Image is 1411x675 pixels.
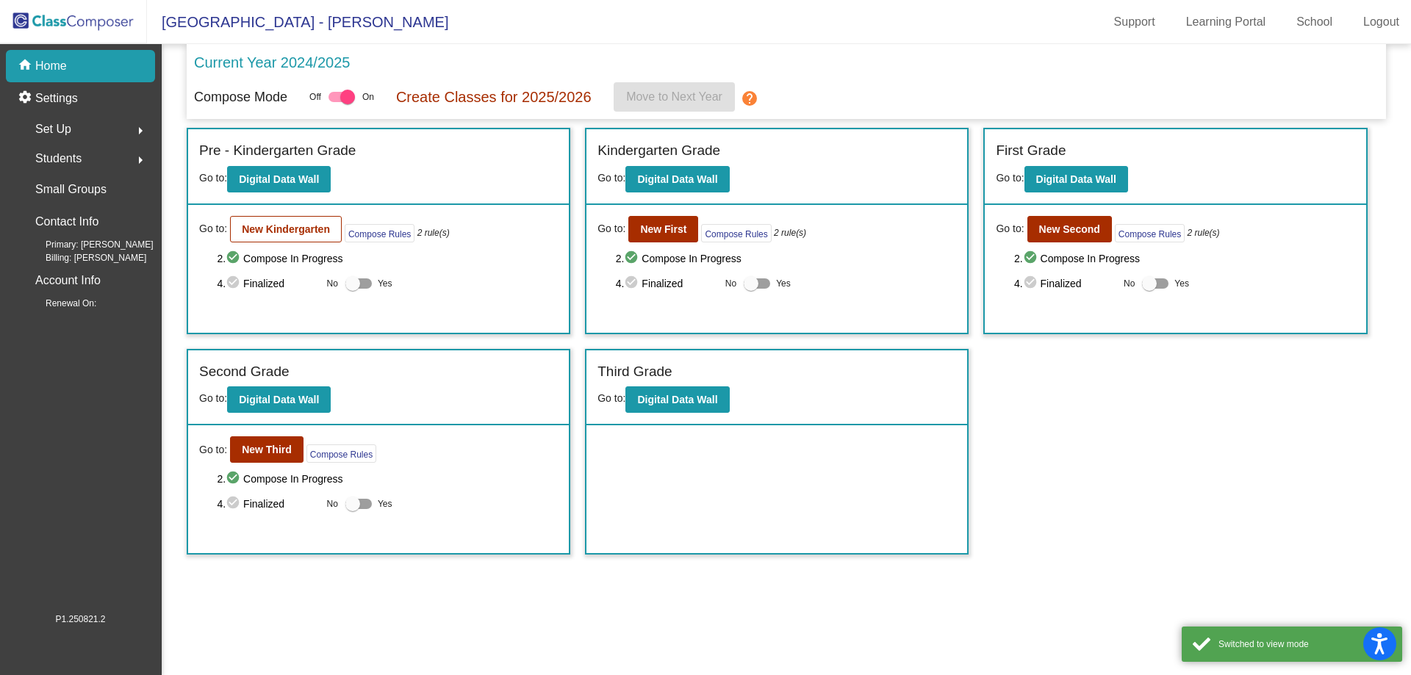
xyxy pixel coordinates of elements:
[239,173,319,185] b: Digital Data Wall
[996,221,1024,237] span: Go to:
[1023,275,1041,292] mat-icon: check_circle
[199,442,227,458] span: Go to:
[637,173,717,185] b: Digital Data Wall
[35,270,101,291] p: Account Info
[1039,223,1100,235] b: New Second
[199,361,290,383] label: Second Grade
[35,212,98,232] p: Contact Info
[35,119,71,140] span: Set Up
[226,470,243,488] mat-icon: check_circle
[35,148,82,169] span: Students
[226,250,243,267] mat-icon: check_circle
[22,251,146,264] span: Billing: [PERSON_NAME]
[230,436,304,463] button: New Third
[309,90,321,104] span: Off
[132,151,149,169] mat-icon: arrow_right
[226,495,243,513] mat-icon: check_circle
[626,90,722,103] span: Move to Next Year
[1027,216,1112,242] button: New Second
[597,172,625,184] span: Go to:
[1188,226,1220,239] i: 2 rule(s)
[597,140,720,162] label: Kindergarten Grade
[345,224,414,242] button: Compose Rules
[18,57,35,75] mat-icon: home
[417,226,450,239] i: 2 rule(s)
[18,90,35,107] mat-icon: settings
[1023,250,1041,267] mat-icon: check_circle
[774,226,806,239] i: 2 rule(s)
[199,221,227,237] span: Go to:
[132,122,149,140] mat-icon: arrow_right
[1014,275,1116,292] span: 4. Finalized
[378,495,392,513] span: Yes
[597,392,625,404] span: Go to:
[640,223,686,235] b: New First
[1036,173,1116,185] b: Digital Data Wall
[217,470,558,488] span: 2. Compose In Progress
[625,386,729,413] button: Digital Data Wall
[22,297,96,310] span: Renewal On:
[616,275,718,292] span: 4. Finalized
[614,82,735,112] button: Move to Next Year
[1102,10,1167,34] a: Support
[701,224,771,242] button: Compose Rules
[597,361,672,383] label: Third Grade
[624,250,642,267] mat-icon: check_circle
[217,495,319,513] span: 4. Finalized
[230,216,342,242] button: New Kindergarten
[22,238,154,251] span: Primary: [PERSON_NAME]
[199,172,227,184] span: Go to:
[217,250,558,267] span: 2. Compose In Progress
[1218,638,1391,651] div: Switched to view mode
[239,394,319,405] b: Digital Data Wall
[147,10,448,34] span: [GEOGRAPHIC_DATA] - [PERSON_NAME]
[624,275,642,292] mat-icon: check_circle
[1014,250,1355,267] span: 2. Compose In Progress
[226,275,243,292] mat-icon: check_circle
[35,57,67,75] p: Home
[741,90,758,107] mat-icon: help
[616,250,957,267] span: 2. Compose In Progress
[227,386,331,413] button: Digital Data Wall
[996,140,1066,162] label: First Grade
[1174,275,1189,292] span: Yes
[199,392,227,404] span: Go to:
[194,51,350,73] p: Current Year 2024/2025
[199,140,356,162] label: Pre - Kindergarten Grade
[396,86,592,108] p: Create Classes for 2025/2026
[217,275,319,292] span: 4. Finalized
[996,172,1024,184] span: Go to:
[378,275,392,292] span: Yes
[1124,277,1135,290] span: No
[625,166,729,192] button: Digital Data Wall
[1115,224,1185,242] button: Compose Rules
[227,166,331,192] button: Digital Data Wall
[1285,10,1344,34] a: School
[194,87,287,107] p: Compose Mode
[725,277,736,290] span: No
[597,221,625,237] span: Go to:
[637,394,717,405] b: Digital Data Wall
[362,90,374,104] span: On
[35,179,107,200] p: Small Groups
[628,216,698,242] button: New First
[327,497,338,510] span: No
[306,444,376,463] button: Compose Rules
[242,223,330,235] b: New Kindergarten
[242,444,292,455] b: New Third
[1351,10,1411,34] a: Logout
[776,275,791,292] span: Yes
[1024,166,1128,192] button: Digital Data Wall
[35,90,78,107] p: Settings
[327,277,338,290] span: No
[1174,10,1278,34] a: Learning Portal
